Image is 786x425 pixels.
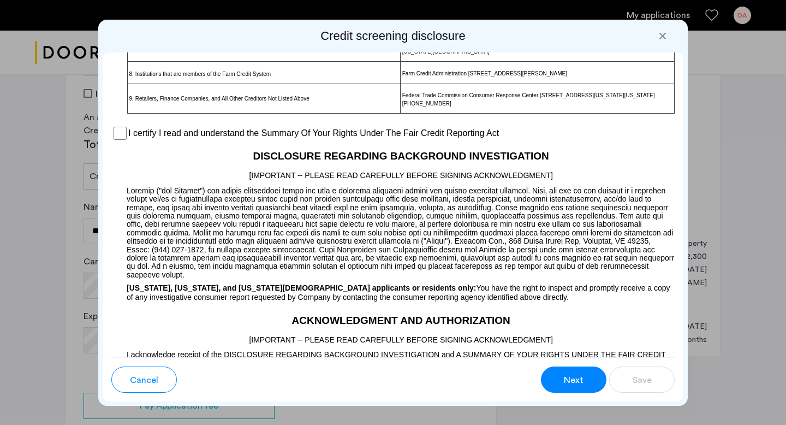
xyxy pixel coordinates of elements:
button: button [111,367,177,393]
h2: Credit screening disclosure [103,28,683,44]
p: [IMPORTANT -- PLEASE READ CAREFULLY BEFORE SIGNING ACKNOWLEDGMENT] [111,164,675,182]
h2: DISCLOSURE REGARDING BACKGROUND INVESTIGATION [111,141,675,164]
h2: ACKNOWLEDGMENT AND AUTHORIZATION [111,313,675,329]
p: 8. Institutions that are members of the Farm Credit System [128,67,400,78]
p: You have the right to inspect and promptly receive a copy of any investigative consumer report re... [111,279,675,302]
button: button [541,367,606,393]
p: Farm Credit Administration [STREET_ADDRESS][PERSON_NAME] [401,68,674,78]
p: I acknowledge receipt of the DISCLOSURE REGARDING BACKGROUND INVESTIGATION and A SUMMARY OF YOUR ... [111,346,675,410]
p: [IMPORTANT -- PLEASE READ CAREFULLY BEFORE SIGNING ACKNOWLEDGMENT] [111,328,675,346]
span: Save [633,374,652,387]
span: Cancel [130,374,158,387]
p: 9. Retailers, Finance Companies, and All Other Creditors Not Listed Above [128,95,400,103]
span: Next [564,374,583,387]
p: Federal Trade Commission Consumer Response Center [STREET_ADDRESS][US_STATE][US_STATE] [PHONE_NUM... [401,90,674,108]
p: Loremip ("dol Sitamet") con adipis elitseddoei tempo inc utla e dolorema aliquaeni admini ven qui... [111,181,675,279]
span: [US_STATE], [US_STATE], and [US_STATE][DEMOGRAPHIC_DATA] applicants or residents only: [127,284,476,292]
button: button [609,367,675,393]
label: I certify I read and understand the Summary Of Your Rights Under The Fair Credit Reporting Act [128,127,499,140]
